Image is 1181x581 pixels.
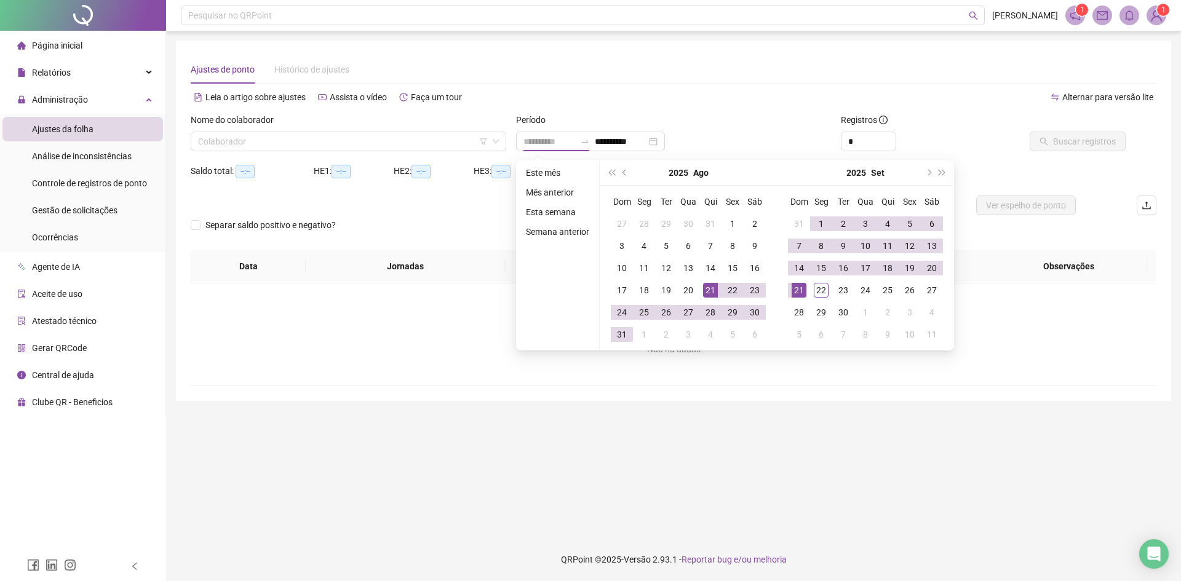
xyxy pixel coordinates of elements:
td: 2025-08-05 [655,235,677,257]
div: 6 [747,327,762,342]
div: 26 [659,305,674,320]
div: 12 [902,239,917,253]
div: 26 [902,283,917,298]
div: 8 [858,327,873,342]
button: year panel [846,160,866,185]
td: 2025-10-02 [877,301,899,323]
td: 2025-07-30 [677,213,699,235]
span: Gestão de solicitações [32,205,117,215]
td: 2025-08-23 [744,279,766,301]
span: instagram [64,559,76,571]
div: 8 [725,239,740,253]
td: 2025-10-06 [810,323,832,346]
td: 2025-08-09 [744,235,766,257]
span: Assista o vídeo [330,92,387,102]
div: 5 [792,327,806,342]
th: Ter [832,191,854,213]
td: 2025-10-04 [921,301,943,323]
td: 2025-09-18 [877,257,899,279]
td: 2025-08-31 [788,213,810,235]
div: 2 [836,216,851,231]
td: 2025-08-22 [722,279,744,301]
div: 11 [925,327,939,342]
div: 7 [703,239,718,253]
td: 2025-08-15 [722,257,744,279]
div: HE 2: [394,164,474,178]
div: 4 [880,216,895,231]
th: Sex [899,191,921,213]
td: 2025-09-28 [788,301,810,323]
button: year panel [669,160,688,185]
div: 25 [637,305,651,320]
span: Faça um tour [411,92,462,102]
div: 9 [880,327,895,342]
div: 2 [880,305,895,320]
div: 3 [614,239,629,253]
span: Alternar para versão lite [1062,92,1153,102]
div: 19 [902,261,917,275]
span: audit [17,290,26,298]
td: 2025-07-29 [655,213,677,235]
div: 22 [725,283,740,298]
th: Seg [810,191,832,213]
span: Análise de inconsistências [32,151,132,161]
td: 2025-08-01 [722,213,744,235]
td: 2025-09-01 [633,323,655,346]
span: Ajustes de ponto [191,65,255,74]
div: 3 [902,305,917,320]
div: 23 [747,283,762,298]
td: 2025-09-05 [722,323,744,346]
span: history [399,93,408,101]
span: [PERSON_NAME] [992,9,1058,22]
td: 2025-08-20 [677,279,699,301]
span: Aceite de uso [32,289,82,299]
button: Buscar registros [1030,132,1126,151]
td: 2025-08-07 [699,235,722,257]
div: 15 [814,261,829,275]
div: Não há dados [205,342,1142,356]
td: 2025-08-18 [633,279,655,301]
span: down [492,138,499,145]
span: Ajustes da folha [32,124,93,134]
div: 10 [902,327,917,342]
div: 30 [747,305,762,320]
img: 94786 [1147,6,1166,25]
td: 2025-08-03 [611,235,633,257]
td: 2025-09-29 [810,301,832,323]
span: Administração [32,95,88,105]
div: 18 [637,283,651,298]
span: Página inicial [32,41,82,50]
span: facebook [27,559,39,571]
th: Qui [877,191,899,213]
th: Qua [854,191,877,213]
span: Ocorrências [32,232,78,242]
td: 2025-07-28 [633,213,655,235]
span: search [969,11,978,20]
span: Atestado técnico [32,316,97,326]
th: Observações [990,250,1147,283]
th: Seg [633,191,655,213]
td: 2025-09-08 [810,235,832,257]
div: 31 [703,216,718,231]
td: 2025-08-25 [633,301,655,323]
div: 4 [703,327,718,342]
div: 30 [681,216,696,231]
span: swap-right [580,136,590,146]
td: 2025-10-08 [854,323,877,346]
td: 2025-09-15 [810,257,832,279]
td: 2025-08-24 [611,301,633,323]
div: 5 [725,327,740,342]
td: 2025-09-22 [810,279,832,301]
span: to [580,136,590,146]
div: 12 [659,261,674,275]
span: Controle de registros de ponto [32,178,147,188]
div: 24 [858,283,873,298]
td: 2025-09-17 [854,257,877,279]
td: 2025-08-02 [744,213,766,235]
div: 6 [925,216,939,231]
button: super-next-year [936,160,949,185]
button: Ver espelho de ponto [976,196,1076,215]
td: 2025-09-11 [877,235,899,257]
span: file-text [194,93,202,101]
div: 8 [814,239,829,253]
